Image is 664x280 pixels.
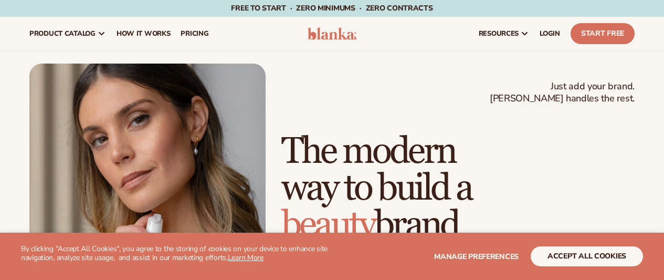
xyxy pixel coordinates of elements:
[479,29,519,38] span: resources
[231,3,433,13] span: Free to start · ZERO minimums · ZERO contracts
[490,80,635,105] span: Just add your brand. [PERSON_NAME] handles the rest.
[181,29,208,38] span: pricing
[175,17,214,50] a: pricing
[228,253,264,263] a: Learn More
[281,203,374,247] span: beauty
[281,133,635,244] h1: The modern way to build a brand
[117,29,171,38] span: How It Works
[571,23,635,44] a: Start Free
[29,29,96,38] span: product catalog
[434,252,519,262] span: Manage preferences
[540,29,560,38] span: LOGIN
[434,246,519,266] button: Manage preferences
[21,245,332,263] p: By clicking "Accept All Cookies", you agree to the storing of cookies on your device to enhance s...
[111,17,176,50] a: How It Works
[531,246,643,266] button: accept all cookies
[473,17,534,50] a: resources
[308,27,357,40] img: logo
[534,17,565,50] a: LOGIN
[24,17,111,50] a: product catalog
